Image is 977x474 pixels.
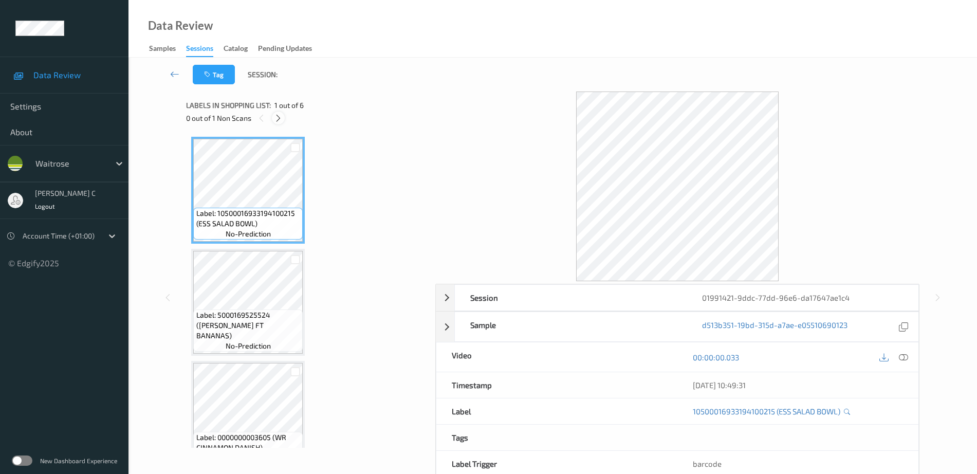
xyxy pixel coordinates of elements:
span: Label: 0000000003605 (WR CINNAMON DANISH) [196,432,301,453]
a: Catalog [224,42,258,56]
div: 01991421-9ddc-77dd-96e6-da17647ae1c4 [687,285,918,311]
div: Data Review [148,21,213,31]
span: Session: [248,69,278,80]
button: Tag [193,65,235,84]
span: 1 out of 6 [274,100,304,111]
div: Pending Updates [258,43,312,56]
span: no-prediction [226,229,271,239]
a: 00:00:00.033 [693,352,739,362]
span: Labels in shopping list: [186,100,271,111]
div: [DATE] 10:49:31 [693,380,903,390]
div: Tags [436,425,677,450]
a: 10500016933194100215 (ESS SALAD BOWL) [693,406,840,416]
a: Samples [149,42,186,56]
span: Label: 10500016933194100215 (ESS SALAD BOWL) [196,208,301,229]
div: Session [455,285,687,311]
div: Timestamp [436,372,677,398]
a: d513b351-19bd-315d-a7ae-e05510690123 [702,320,847,334]
div: Video [436,342,677,372]
div: Catalog [224,43,248,56]
div: Label [436,398,677,424]
div: Session01991421-9ddc-77dd-96e6-da17647ae1c4 [436,284,919,311]
span: Label: 5000169525524 ([PERSON_NAME] FT BANANAS) [196,310,301,341]
span: no-prediction [226,341,271,351]
a: Sessions [186,42,224,57]
div: Sessions [186,43,213,57]
div: Sample [455,312,687,341]
div: 0 out of 1 Non Scans [186,112,428,124]
a: Pending Updates [258,42,322,56]
div: Samples [149,43,176,56]
div: Sampled513b351-19bd-315d-a7ae-e05510690123 [436,312,919,342]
